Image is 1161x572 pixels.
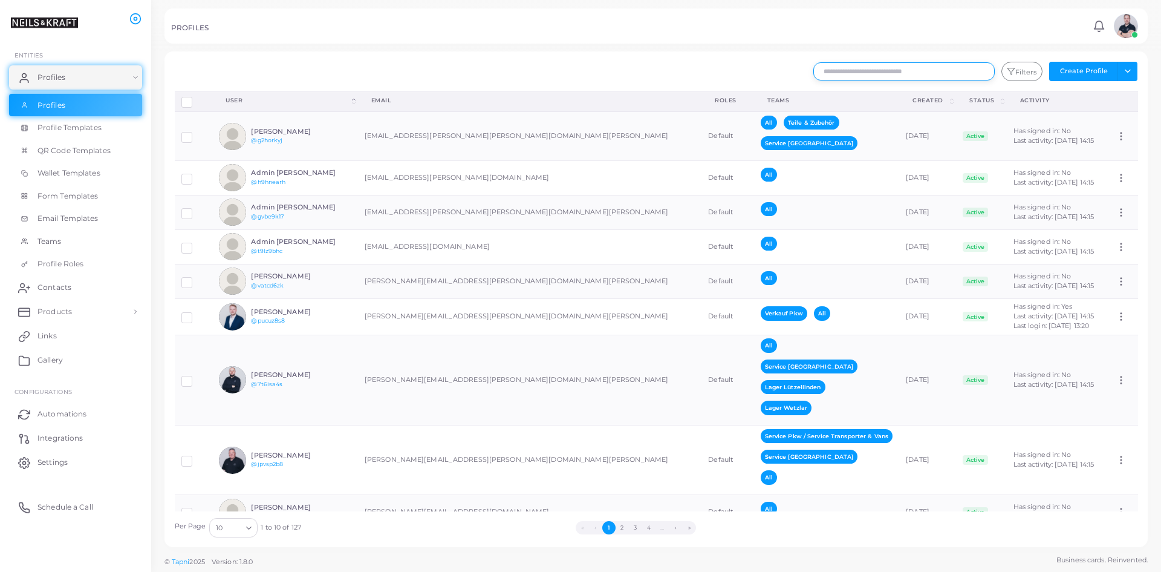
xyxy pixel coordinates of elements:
span: Service [GEOGRAPHIC_DATA] [761,360,858,373]
h6: [PERSON_NAME] [251,371,340,379]
span: All [761,502,777,516]
span: Contacts [37,282,71,293]
img: avatar [219,199,246,226]
h6: [PERSON_NAME] [251,308,340,316]
span: Service [GEOGRAPHIC_DATA] [761,450,858,464]
span: Last activity: [DATE] 14:15 [1013,312,1094,320]
span: Has signed in: No [1013,127,1072,135]
span: Has signed in: No [1013,450,1072,459]
button: Go to page 2 [616,521,629,534]
input: Search for option [224,521,241,534]
td: [PERSON_NAME][EMAIL_ADDRESS][DOMAIN_NAME] [358,495,702,530]
span: Active [963,312,988,321]
td: [DATE] [899,298,956,335]
span: Active [963,131,988,141]
button: Go to page 3 [629,521,642,534]
a: @7t6isa4s [251,381,282,387]
span: Profile Templates [37,122,102,133]
td: [DATE] [899,264,956,298]
img: avatar [219,123,246,150]
span: Has signed in: No [1013,502,1072,511]
a: Products [9,300,142,324]
span: All [761,168,777,182]
td: [PERSON_NAME][EMAIL_ADDRESS][PERSON_NAME][DOMAIN_NAME][PERSON_NAME] [358,335,702,425]
span: Automations [37,409,86,419]
span: All [761,470,777,484]
span: Profiles [37,100,65,111]
a: Email Templates [9,207,142,230]
span: Active [963,455,988,465]
h6: [PERSON_NAME] [251,452,340,459]
td: [DATE] [899,426,956,495]
span: Wallet Templates [37,168,100,179]
a: Gallery [9,348,142,372]
img: avatar [1114,14,1138,38]
td: [EMAIL_ADDRESS][PERSON_NAME][PERSON_NAME][DOMAIN_NAME][PERSON_NAME] [358,195,702,229]
a: @h9hnearh [251,179,285,185]
a: Integrations [9,426,142,450]
h6: [PERSON_NAME] [251,272,340,280]
td: [PERSON_NAME][EMAIL_ADDRESS][PERSON_NAME][DOMAIN_NAME][PERSON_NAME] [358,426,702,495]
button: Create Profile [1049,62,1118,81]
td: [PERSON_NAME][EMAIL_ADDRESS][PERSON_NAME][DOMAIN_NAME][PERSON_NAME] [358,298,702,335]
img: avatar [219,303,246,330]
td: [EMAIL_ADDRESS][PERSON_NAME][PERSON_NAME][DOMAIN_NAME][PERSON_NAME] [358,111,702,160]
span: Profile Roles [37,258,83,269]
span: Last activity: [DATE] 14:15 [1013,460,1094,468]
span: Profiles [37,72,65,83]
td: Default [701,426,753,495]
span: 1 to 10 of 127 [261,523,301,533]
span: Verkauf Pkw [761,306,807,320]
span: Lager Wetzlar [761,401,811,415]
span: Schedule a Call [37,502,93,513]
button: Go to last page [683,521,696,534]
span: © [164,557,253,567]
ul: Pagination [301,521,971,534]
span: Settings [37,457,68,468]
td: [DATE] [899,335,956,425]
img: avatar [219,366,246,393]
a: Settings [9,450,142,475]
td: Default [701,195,753,229]
span: All [761,202,777,216]
a: Wallet Templates [9,162,142,185]
a: Contacts [9,275,142,300]
h6: Admin [PERSON_NAME] [251,169,340,177]
td: [DATE] [899,111,956,160]
h6: [PERSON_NAME] [251,128,340,136]
a: Automations [9,402,142,426]
a: Profile Roles [9,252,142,275]
span: Last activity: [DATE] 14:15 [1013,247,1094,255]
a: @t9lz9bhc [251,248,282,254]
img: avatar [219,499,246,526]
button: Go to next page [669,521,683,534]
a: avatar [1110,14,1141,38]
td: [DATE] [899,160,956,195]
span: Last login: [DATE] 13:20 [1013,321,1090,330]
span: Last activity: [DATE] 14:15 [1013,281,1094,290]
td: Default [701,335,753,425]
a: Form Templates [9,185,142,208]
span: Configurations [15,388,72,395]
td: Default [701,264,753,298]
span: Last activity: [DATE] 14:15 [1013,212,1094,221]
span: Last activity: [DATE] 14:15 [1013,380,1094,389]
span: All [814,306,830,320]
a: Tapni [172,557,190,566]
a: Teams [9,230,142,253]
span: Has signed in: Yes [1013,302,1073,311]
a: @gvbe9k17 [251,213,284,220]
a: @vatcd6zk [251,282,284,289]
span: Lager Lützellinden [761,380,825,394]
a: Schedule a Call [9,495,142,519]
span: Last activity: [DATE] 14:15 [1013,178,1094,186]
h6: Admin [PERSON_NAME] [251,238,340,246]
span: Gallery [37,355,63,366]
span: 10 [216,522,223,534]
img: avatar [219,447,246,474]
span: Has signed in: No [1013,272,1072,280]
span: Active [963,242,988,252]
div: Teams [767,96,886,105]
span: Has signed in: No [1013,237,1072,246]
span: Integrations [37,433,83,444]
